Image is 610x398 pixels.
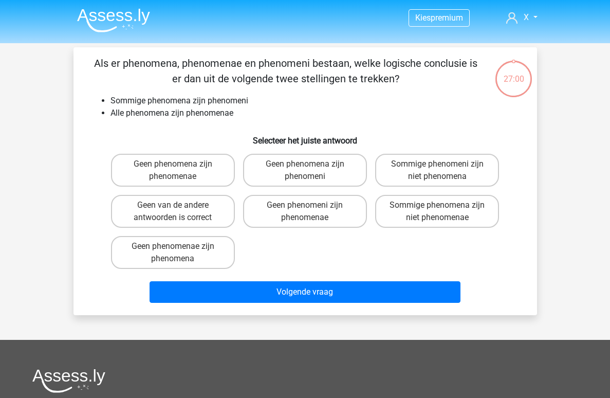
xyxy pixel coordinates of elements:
[502,11,541,24] a: X
[375,154,499,187] label: Sommige phenomeni zijn niet phenomena
[111,154,235,187] label: Geen phenomena zijn phenomenae
[110,95,521,107] li: Sommige phenomena zijn phenomeni
[415,13,431,23] span: Kies
[150,281,460,303] button: Volgende vraag
[375,195,499,228] label: Sommige phenomena zijn niet phenomenae
[431,13,463,23] span: premium
[111,236,235,269] label: Geen phenomenae zijn phenomena
[494,60,533,85] div: 27:00
[524,12,529,22] span: X
[243,154,367,187] label: Geen phenomena zijn phenomeni
[110,107,521,119] li: Alle phenomena zijn phenomenae
[90,128,521,146] h6: Selecteer het juiste antwoord
[32,369,105,393] img: Assessly logo
[111,195,235,228] label: Geen van de andere antwoorden is correct
[243,195,367,228] label: Geen phenomeni zijn phenomenae
[90,56,482,86] p: Als er phenomena, phenomenae en phenomeni bestaan, welke logische conclusie is er dan uit de volg...
[77,8,150,32] img: Assessly
[409,11,469,25] a: Kiespremium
